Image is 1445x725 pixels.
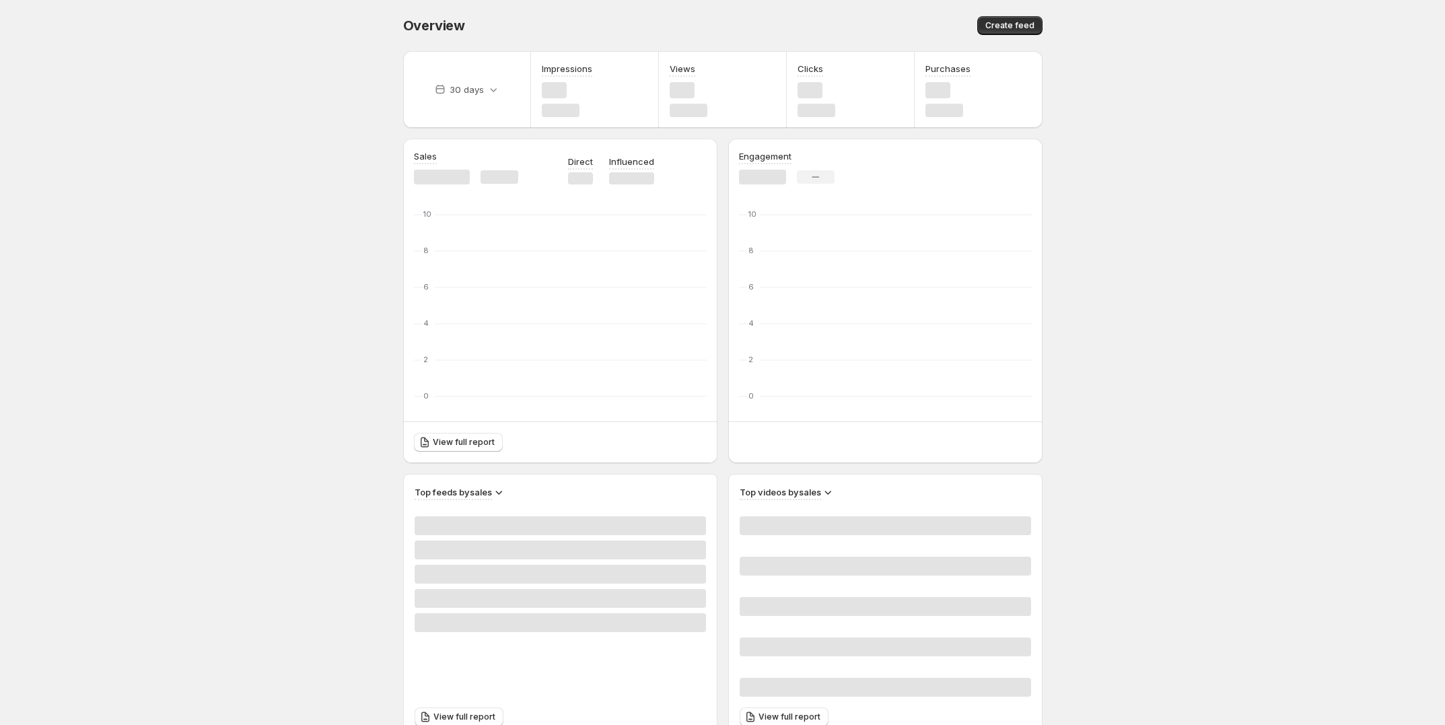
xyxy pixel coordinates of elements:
[925,62,971,75] h3: Purchases
[748,355,753,364] text: 2
[739,149,791,163] h3: Engagement
[542,62,592,75] h3: Impressions
[423,355,428,364] text: 2
[423,318,429,328] text: 4
[798,62,823,75] h3: Clicks
[423,209,431,219] text: 10
[748,209,756,219] text: 10
[423,391,429,401] text: 0
[748,391,754,401] text: 0
[450,83,484,96] p: 30 days
[433,437,495,448] span: View full report
[433,712,495,722] span: View full report
[759,712,820,722] span: View full report
[423,282,429,291] text: 6
[414,149,437,163] h3: Sales
[748,318,754,328] text: 4
[977,16,1043,35] button: Create feed
[748,246,754,255] text: 8
[403,18,465,34] span: Overview
[423,246,429,255] text: 8
[670,62,695,75] h3: Views
[414,433,503,452] a: View full report
[415,485,492,499] h3: Top feeds by sales
[748,282,754,291] text: 6
[985,20,1034,31] span: Create feed
[568,155,593,168] p: Direct
[740,485,821,499] h3: Top videos by sales
[609,155,654,168] p: Influenced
